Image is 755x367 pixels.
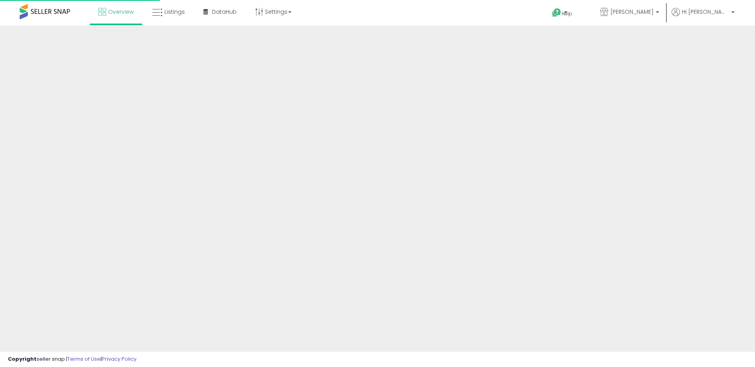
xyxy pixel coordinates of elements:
[610,8,654,16] span: [PERSON_NAME]
[546,2,587,26] a: Help
[108,8,134,16] span: Overview
[164,8,185,16] span: Listings
[552,8,562,18] i: Get Help
[682,8,729,16] span: Hi [PERSON_NAME]
[562,10,572,17] span: Help
[212,8,237,16] span: DataHub
[672,8,735,26] a: Hi [PERSON_NAME]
